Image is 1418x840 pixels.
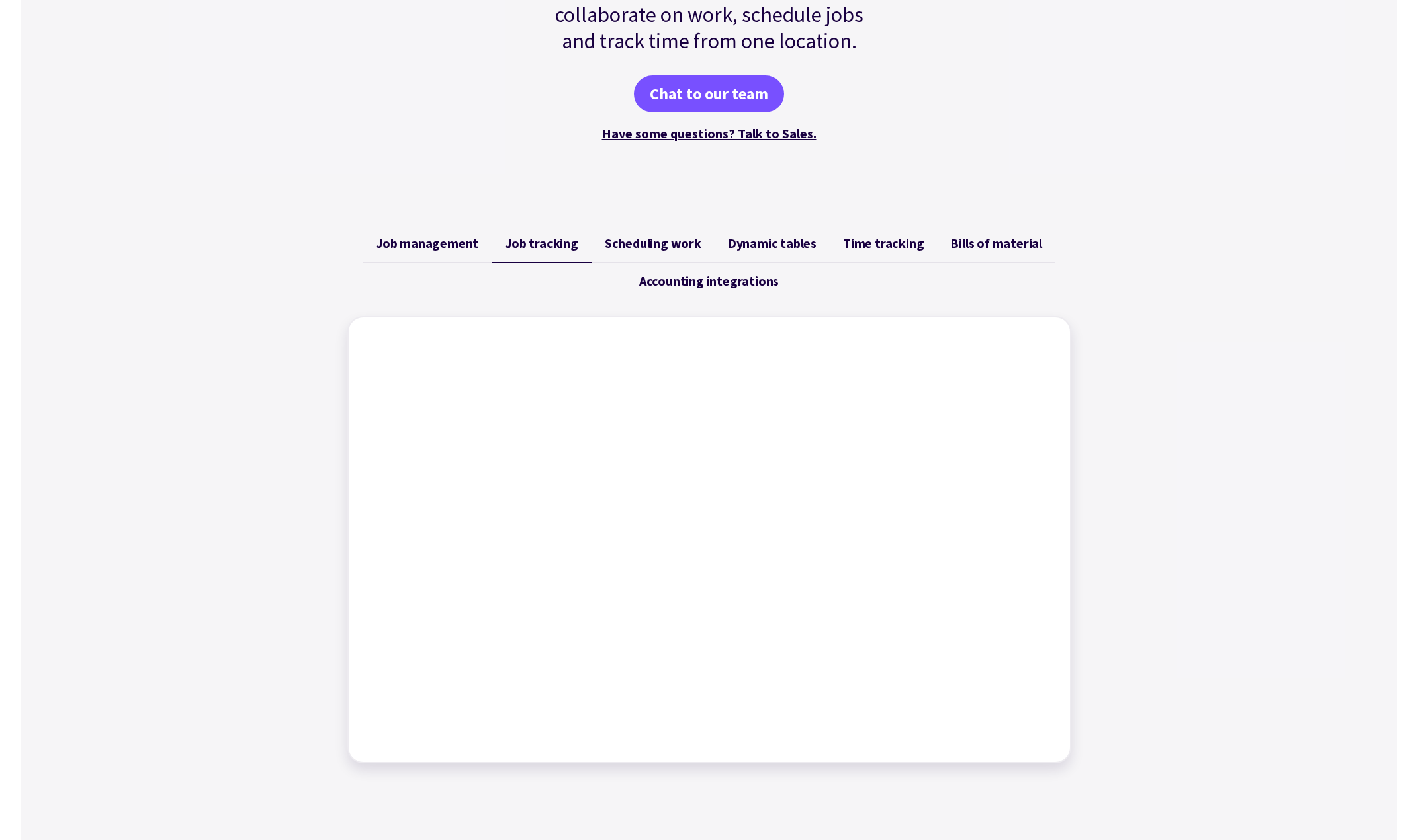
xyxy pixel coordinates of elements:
[605,235,701,251] span: Scheduling work
[950,235,1042,251] span: Bills of material
[634,75,784,112] a: Chat to our team
[376,235,478,251] span: Job management
[362,331,1057,749] iframe: Factory - Tracking jobs using Workflow
[505,235,578,251] span: Job tracking
[602,125,817,142] a: Have some questions? Talk to Sales.
[728,235,817,251] span: Dynamic tables
[843,235,924,251] span: Time tracking
[639,273,779,289] span: Accounting integrations
[1198,697,1418,840] iframe: Chat Widget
